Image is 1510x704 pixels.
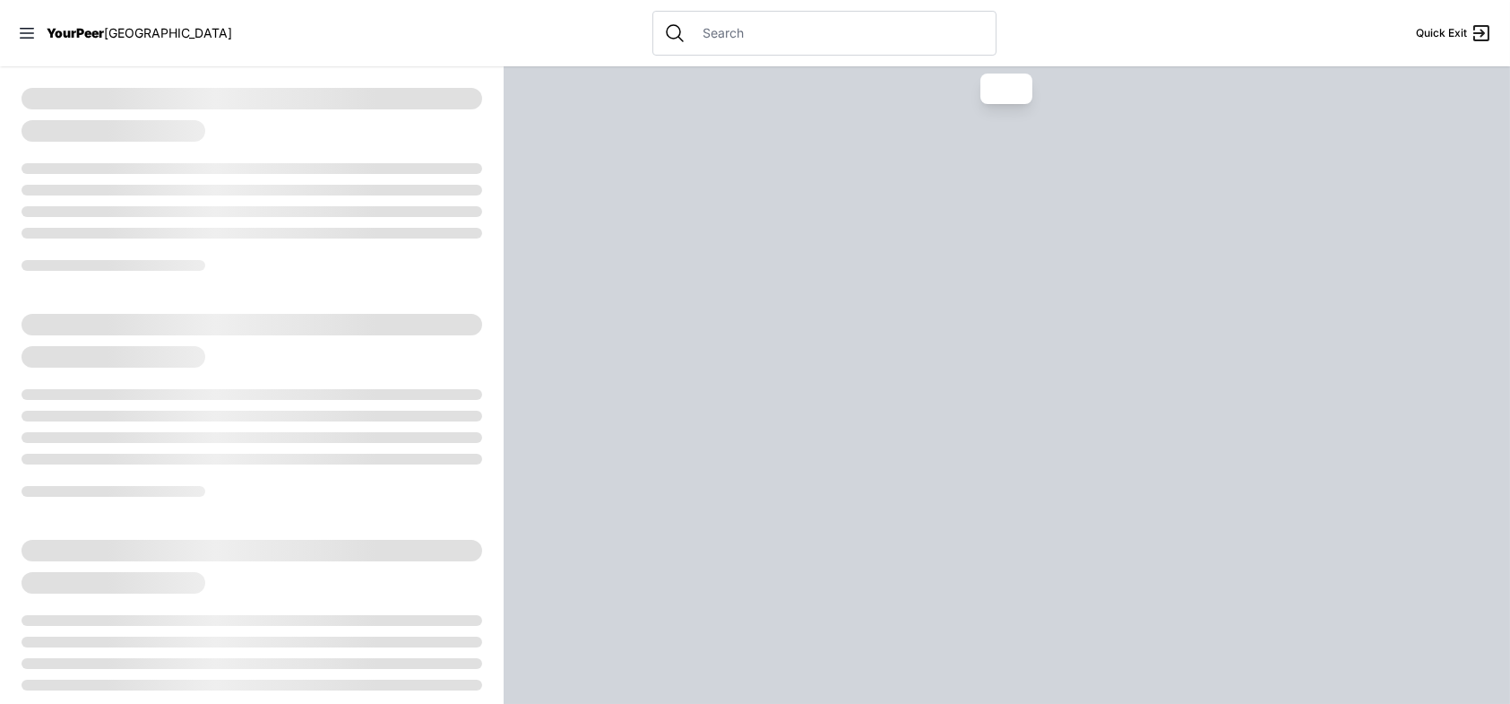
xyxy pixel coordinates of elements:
[104,25,232,40] span: [GEOGRAPHIC_DATA]
[1416,26,1467,40] span: Quick Exit
[47,28,232,39] a: YourPeer[GEOGRAPHIC_DATA]
[47,25,104,40] span: YourPeer
[1416,22,1492,44] a: Quick Exit
[693,24,985,42] input: Search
